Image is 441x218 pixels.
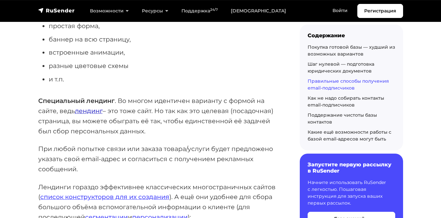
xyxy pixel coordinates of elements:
[308,129,391,142] a: Какие ещё возможности работы с базой email-адресов могут быть
[49,34,279,44] li: баннер на всю страницу,
[308,44,395,57] a: Покупка готовой базы — худший из возможных вариантов
[49,47,279,58] li: встроенные анимации,
[49,61,279,71] li: разные цветовые схемы
[308,61,374,74] a: Шаг нулевой — подготовка юридических документов
[308,161,395,174] h6: Запустите первую рассылку в RuSender
[49,21,279,31] li: простая форма,
[40,193,169,201] a: список конструкторов для их создания
[326,4,354,17] a: Войти
[308,78,389,91] a: Правильные способы получения email-подписчиков
[175,4,224,18] a: Поддержка24/7
[83,4,135,18] a: Возможности
[38,96,279,136] p: . Во многом идентичен варианту с формой на сайте, ведь – это тоже сайт. Но так как это целевая (п...
[308,112,377,125] a: Поддержание чистоты базы контактов
[308,95,384,108] a: Как не надо собирать контакты email-подписчиков
[135,4,175,18] a: Ресурсы
[308,32,395,39] div: Содержание
[210,8,218,12] sup: 24/7
[38,97,115,105] strong: Специальный лендинг
[308,179,395,207] p: Начните использовать RuSender с легкостью. Пошаговая инструкция для запуска ваших первых рассылок.
[38,7,75,14] img: RuSender
[75,107,103,115] a: лендинг
[357,4,403,18] a: Регистрация
[38,144,279,174] p: При любой попытке связи или заказа товара/услуги будет предложено указать свой email-адрес и согл...
[49,74,279,84] li: и т.п.
[224,4,293,18] a: [DEMOGRAPHIC_DATA]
